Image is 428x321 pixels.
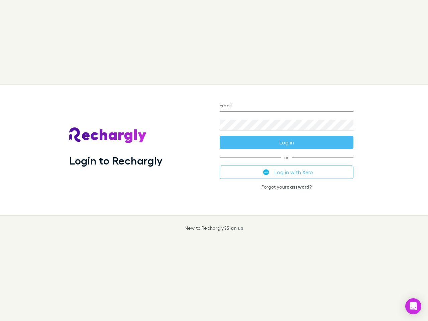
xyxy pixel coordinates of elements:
button: Log in with Xero [220,166,353,179]
div: Open Intercom Messenger [405,298,421,314]
span: or [220,157,353,157]
button: Log in [220,136,353,149]
p: Forgot your ? [220,184,353,190]
a: Sign up [226,225,243,231]
h1: Login to Rechargly [69,154,163,167]
img: Rechargly's Logo [69,127,147,143]
a: password [287,184,309,190]
img: Xero's logo [263,169,269,175]
p: New to Rechargly? [185,225,244,231]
